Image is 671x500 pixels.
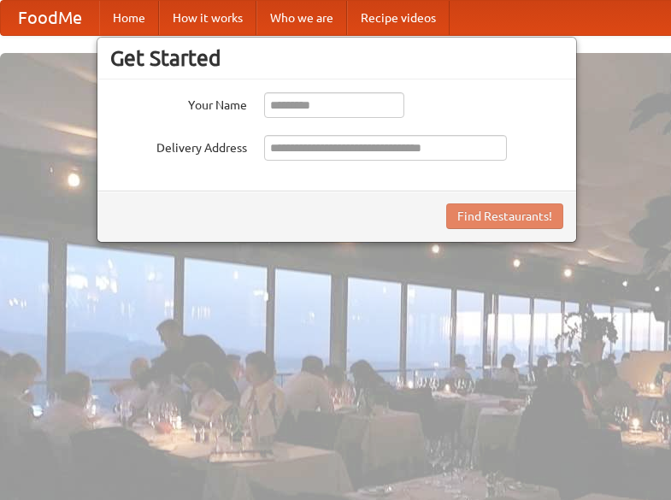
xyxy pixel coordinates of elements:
[256,1,347,35] a: Who we are
[446,203,563,229] button: Find Restaurants!
[159,1,256,35] a: How it works
[110,45,563,71] h3: Get Started
[110,92,247,114] label: Your Name
[110,135,247,156] label: Delivery Address
[99,1,159,35] a: Home
[347,1,450,35] a: Recipe videos
[1,1,99,35] a: FoodMe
